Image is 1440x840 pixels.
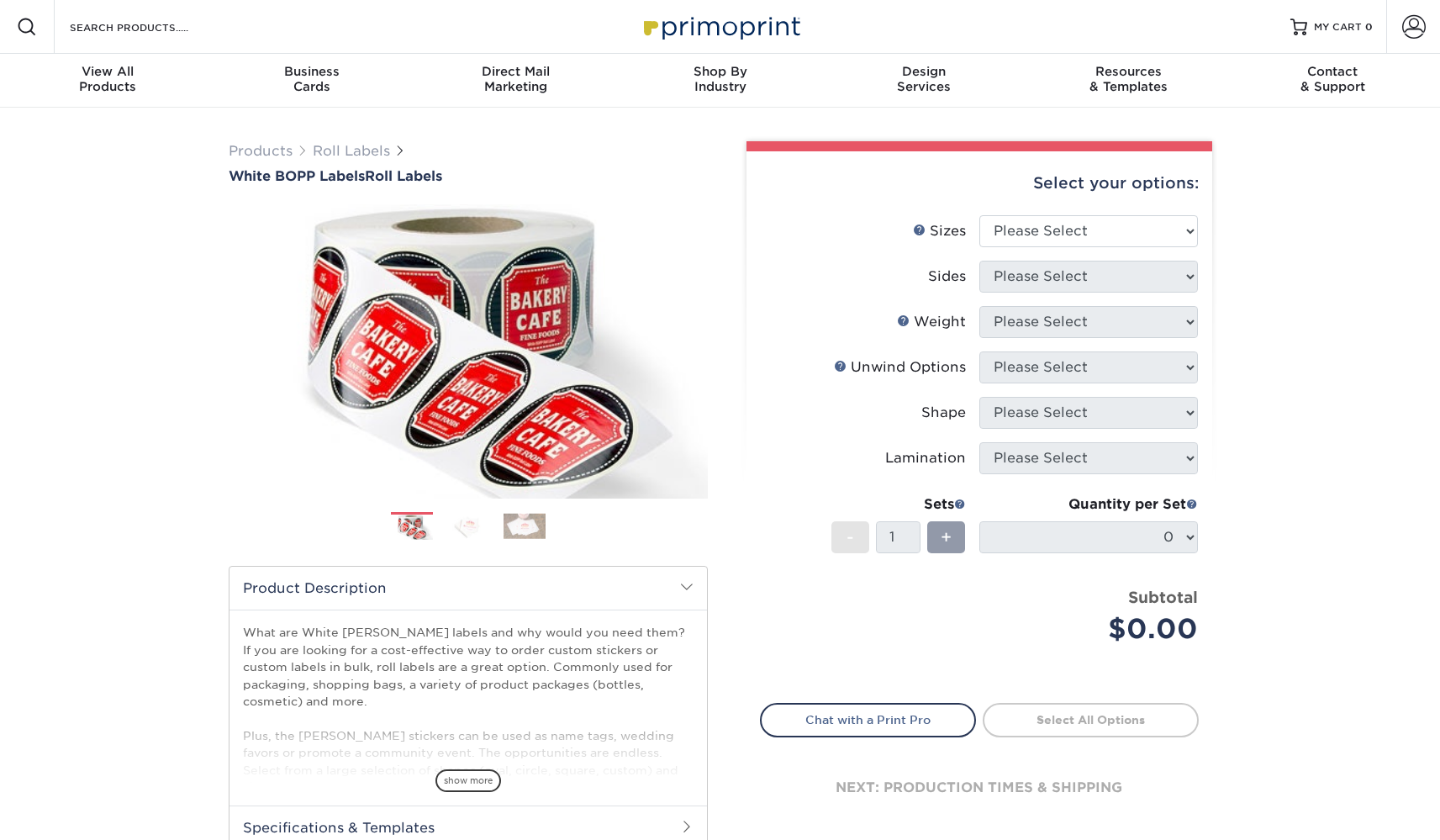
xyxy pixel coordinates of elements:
a: Products [229,143,293,159]
a: Direct MailMarketing [414,54,618,108]
div: Shape [921,403,966,423]
img: Primoprint [636,8,804,45]
span: 0 [1365,21,1373,33]
div: Unwind Options [834,357,966,378]
div: Marketing [414,64,618,94]
a: White BOPP LabelsRoll Labels [229,168,708,184]
img: White BOPP Labels 01 [229,186,708,517]
span: Design [822,64,1026,79]
span: Business [209,64,414,79]
h2: Product Description [229,567,707,610]
a: Shop ByIndustry [618,54,822,108]
div: Lamination [885,448,966,468]
a: Contact& Support [1231,54,1435,108]
a: Chat with a Print Pro [760,703,976,737]
input: SEARCH PRODUCTS..... [68,17,232,37]
span: White BOPP Labels [229,168,365,184]
span: + [941,525,952,550]
div: Products [6,64,210,94]
a: Resources& Templates [1026,54,1231,108]
span: MY CART [1314,20,1362,34]
span: Contact [1231,64,1435,79]
span: Resources [1026,64,1231,79]
strong: Subtotal [1128,588,1198,606]
span: Shop By [618,64,822,79]
div: Select your options: [760,151,1199,215]
div: Sizes [913,221,966,241]
img: Roll Labels 02 [447,513,489,539]
div: Weight [897,312,966,332]
div: Sets [831,494,966,515]
a: DesignServices [822,54,1026,108]
div: & Templates [1026,64,1231,94]
span: Direct Mail [414,64,618,79]
img: Roll Labels 01 [391,513,433,542]
a: BusinessCards [209,54,414,108]
h1: Roll Labels [229,168,708,184]
a: Select All Options [983,703,1199,737]
span: View All [6,64,210,79]
span: show more [435,769,501,792]
div: & Support [1231,64,1435,94]
div: Sides [928,267,966,287]
a: View AllProducts [6,54,210,108]
a: Roll Labels [313,143,390,159]
img: Roll Labels 03 [504,513,546,539]
div: Industry [618,64,822,94]
div: $0.00 [992,609,1198,649]
div: next: production times & shipping [760,737,1199,838]
span: - [847,525,854,550]
div: Services [822,64,1026,94]
div: Quantity per Set [979,494,1198,515]
div: Cards [209,64,414,94]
